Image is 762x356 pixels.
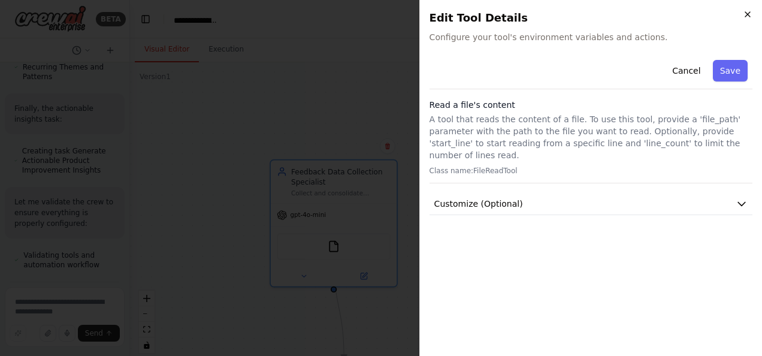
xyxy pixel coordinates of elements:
[434,198,523,210] span: Customize (Optional)
[430,31,752,43] span: Configure your tool's environment variables and actions.
[665,60,707,82] button: Cancel
[430,99,752,111] h3: Read a file's content
[430,113,752,161] p: A tool that reads the content of a file. To use this tool, provide a 'file_path' parameter with t...
[430,193,752,215] button: Customize (Optional)
[430,10,752,26] h2: Edit Tool Details
[430,166,752,176] p: Class name: FileReadTool
[713,60,748,82] button: Save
